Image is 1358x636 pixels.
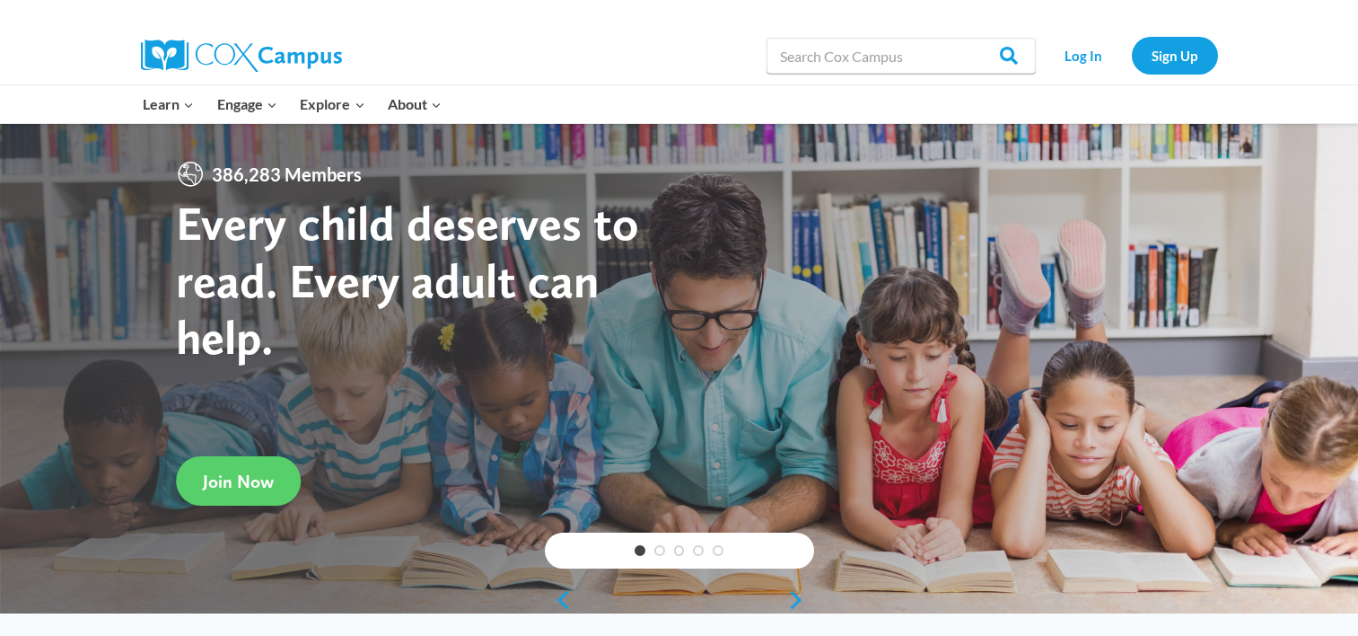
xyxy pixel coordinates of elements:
a: 4 [693,545,704,556]
strong: Every child deserves to read. Every adult can help. [176,194,639,366]
span: Engage [217,93,277,116]
input: Search Cox Campus [767,38,1036,74]
a: 1 [635,545,645,556]
div: content slider buttons [545,582,814,618]
img: Cox Campus [141,40,342,72]
span: Learn [143,93,194,116]
a: Log In [1045,37,1123,74]
span: Explore [300,93,364,116]
a: previous [545,589,572,611]
a: 3 [674,545,685,556]
a: next [787,589,814,611]
nav: Secondary Navigation [1045,37,1218,74]
a: 2 [654,545,665,556]
span: Join Now [203,471,274,492]
a: Join Now [176,456,301,506]
span: 386,283 Members [205,160,369,189]
span: About [388,93,442,116]
a: Sign Up [1132,37,1218,74]
nav: Primary Navigation [132,85,453,123]
a: 5 [713,545,723,556]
